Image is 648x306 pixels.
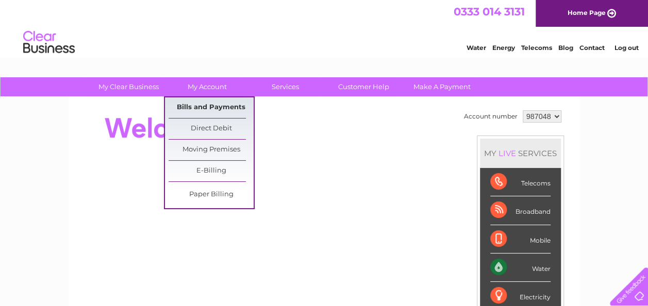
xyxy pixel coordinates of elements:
[490,253,551,282] div: Water
[169,118,254,139] a: Direct Debit
[492,44,515,52] a: Energy
[521,44,552,52] a: Telecoms
[558,44,573,52] a: Blog
[480,139,561,168] div: MY SERVICES
[490,168,551,196] div: Telecoms
[400,77,485,96] a: Make A Payment
[169,161,254,181] a: E-Billing
[81,6,568,50] div: Clear Business is a trading name of Verastar Limited (registered in [GEOGRAPHIC_DATA] No. 3667643...
[490,196,551,225] div: Broadband
[321,77,406,96] a: Customer Help
[169,97,254,118] a: Bills and Payments
[579,44,605,52] a: Contact
[243,77,328,96] a: Services
[454,5,525,18] a: 0333 014 3131
[467,44,486,52] a: Water
[461,108,520,125] td: Account number
[614,44,638,52] a: Log out
[169,184,254,205] a: Paper Billing
[164,77,250,96] a: My Account
[23,27,75,58] img: logo.png
[86,77,171,96] a: My Clear Business
[490,225,551,253] div: Mobile
[496,148,518,158] div: LIVE
[169,140,254,160] a: Moving Premises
